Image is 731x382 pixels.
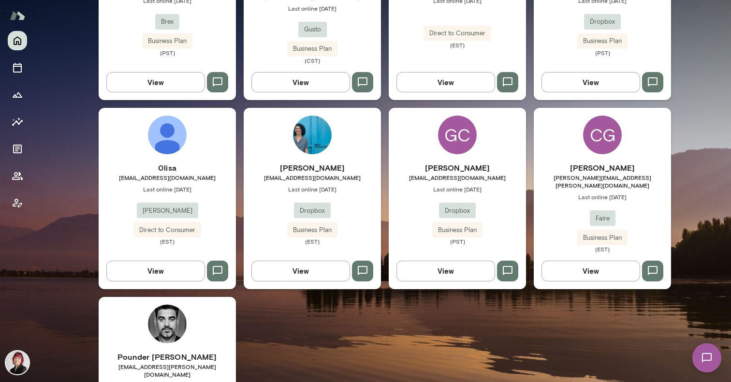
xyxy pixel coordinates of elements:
[99,49,236,57] span: (PST)
[534,245,671,253] span: (EST)
[244,57,381,64] span: (CST)
[99,162,236,174] h6: 0lisa
[389,174,526,181] span: [EMAIL_ADDRESS][DOMAIN_NAME]
[106,72,205,92] button: View
[148,305,187,343] img: Pounder Baehr
[99,363,236,378] span: [EMAIL_ADDRESS][PERSON_NAME][DOMAIN_NAME]
[438,116,477,154] div: GC
[298,25,327,34] span: Gusto
[541,72,640,92] button: View
[244,174,381,181] span: [EMAIL_ADDRESS][DOMAIN_NAME]
[534,174,671,189] span: [PERSON_NAME][EMAIL_ADDRESS][PERSON_NAME][DOMAIN_NAME]
[133,225,201,235] span: Direct to Consumer
[244,237,381,245] span: (EST)
[389,185,526,193] span: Last online [DATE]
[99,185,236,193] span: Last online [DATE]
[534,193,671,201] span: Last online [DATE]
[8,31,27,50] button: Home
[287,225,337,235] span: Business Plan
[99,237,236,245] span: (EST)
[389,162,526,174] h6: [PERSON_NAME]
[293,116,332,154] img: Alexandra Brown
[294,206,331,216] span: Dropbox
[142,36,192,46] span: Business Plan
[99,174,236,181] span: [EMAIL_ADDRESS][DOMAIN_NAME]
[137,206,198,216] span: [PERSON_NAME]
[583,116,622,154] div: CG
[251,72,350,92] button: View
[8,112,27,132] button: Insights
[106,261,205,281] button: View
[6,351,29,374] img: Leigh Allen-Arredondo
[8,193,27,213] button: Client app
[251,261,350,281] button: View
[99,351,236,363] h6: Pounder [PERSON_NAME]
[148,116,187,154] img: 0lisa
[584,17,621,27] span: Dropbox
[424,29,491,38] span: Direct to Consumer
[244,185,381,193] span: Last online [DATE]
[432,225,482,235] span: Business Plan
[396,261,495,281] button: View
[8,166,27,186] button: Members
[439,206,476,216] span: Dropbox
[244,162,381,174] h6: [PERSON_NAME]
[8,139,27,159] button: Documents
[155,17,179,27] span: Brex
[577,233,628,243] span: Business Plan
[577,36,628,46] span: Business Plan
[10,6,25,25] img: Mento
[287,44,337,54] span: Business Plan
[541,261,640,281] button: View
[389,237,526,245] span: (PST)
[396,72,495,92] button: View
[8,85,27,104] button: Growth Plan
[590,214,615,223] span: Faire
[244,4,381,12] span: Last online [DATE]
[534,162,671,174] h6: [PERSON_NAME]
[389,41,526,49] span: (EST)
[534,49,671,57] span: (PST)
[8,58,27,77] button: Sessions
